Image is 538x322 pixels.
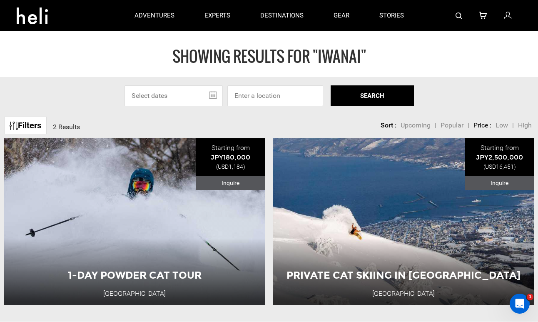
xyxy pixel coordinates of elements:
iframe: Intercom live chat [510,294,530,314]
span: 2 Results [53,123,80,131]
li: | [512,121,514,130]
span: High [518,121,532,129]
button: SEARCH [331,85,414,106]
span: Popular [441,121,463,129]
li: | [468,121,469,130]
img: search-bar-icon.svg [456,12,462,19]
input: Enter a location [227,85,323,106]
li: Sort : [381,121,396,130]
li: Price : [473,121,491,130]
p: destinations [260,11,304,20]
span: 1 [527,294,533,300]
p: adventures [134,11,174,20]
li: | [435,121,436,130]
span: Upcoming [401,121,431,129]
a: Filters [4,117,47,135]
span: Low [496,121,508,129]
img: btn-icon.svg [10,122,18,130]
p: experts [204,11,230,20]
input: Select dates [125,85,223,106]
